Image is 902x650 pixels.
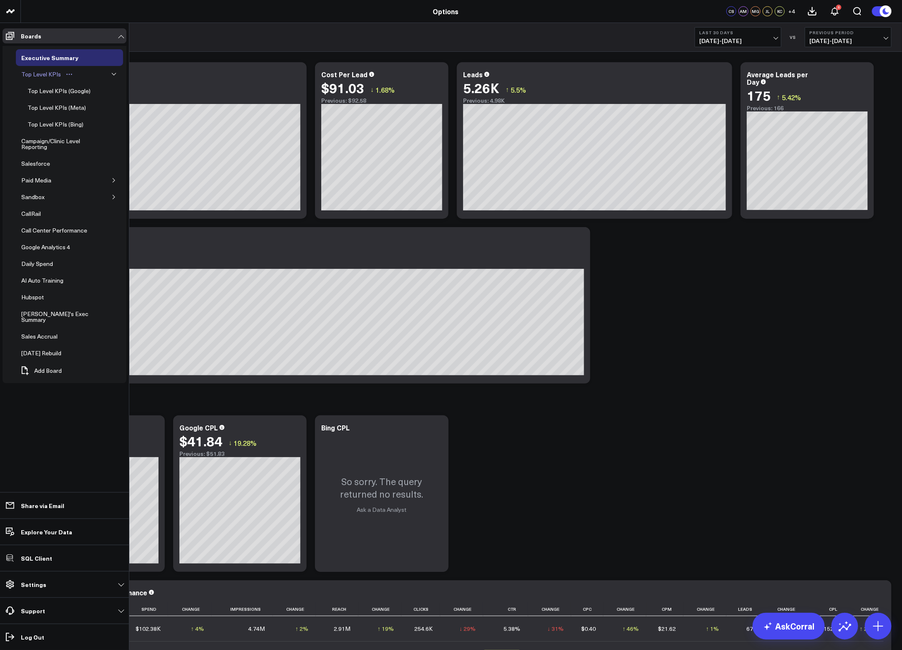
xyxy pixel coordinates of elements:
th: Change [440,602,483,616]
p: Log Out [21,634,44,640]
span: ↑ [506,84,509,95]
div: Hubspot [19,292,46,302]
a: Campaign/Clinic Level ReportingOpen board menu [16,133,118,155]
div: Call Center Performance [19,225,89,235]
a: Top Level KPIs (Bing)Open board menu [22,116,101,133]
th: Change [764,602,807,616]
div: Previous: $461.25K [38,97,300,104]
div: [PERSON_NAME]'s Exec Summary [19,309,104,325]
div: 254.6K [414,625,433,633]
span: [DATE] - [DATE] [699,38,777,44]
span: 1.68% [375,85,395,94]
th: Change [273,602,316,616]
p: So sorry. The query returned no results. [323,475,440,500]
a: AI Auto TrainingOpen board menu [16,272,81,289]
button: +4 [787,6,797,16]
div: MG [751,6,761,16]
a: Top Level KPIs (Google)Open board menu [22,83,108,99]
div: Previous: 4.98K [38,262,584,269]
span: 5.5% [511,85,526,94]
div: AI Auto Training [19,276,66,286]
th: Change [603,602,646,616]
div: Top Level KPIs (Meta) [25,103,88,113]
a: Paid MediaOpen board menu [16,172,69,189]
a: Executive SummaryOpen board menu [16,49,96,66]
th: Impressions [212,602,273,616]
div: Average Leads per Day [747,70,808,86]
button: Add Board [16,362,66,380]
div: Top Level KPIs [19,69,63,79]
div: Top Level KPIs (Bing) [25,119,86,129]
p: Share via Email [21,502,64,509]
div: $102.38K [136,625,161,633]
th: Change [683,602,726,616]
a: HubspotOpen board menu [16,289,62,306]
div: 5.38% [504,625,521,633]
div: Paid Media [19,175,53,185]
div: ↓ 29% [459,625,476,633]
a: SandboxOpen board menu [16,189,63,205]
div: 2.91M [334,625,351,633]
th: Change [528,602,571,616]
th: Change [168,602,211,616]
p: Support [21,607,45,614]
span: ↓ [370,84,374,95]
span: + 4 [789,8,796,14]
a: Log Out [3,630,126,645]
div: AM [738,6,748,16]
a: Ask a Data Analyst [357,506,407,513]
div: 3 [836,5,842,10]
a: [PERSON_NAME]'s Exec SummaryOpen board menu [16,306,118,328]
div: CS [726,6,736,16]
a: Options [433,7,459,16]
span: 5.42% [782,93,801,102]
th: Cpl [807,602,849,616]
span: Add Board [34,367,62,374]
div: [DATE] Rebuild [19,348,63,358]
button: Last 30 Days[DATE]-[DATE] [695,27,781,47]
a: AskCorral [753,613,825,640]
div: Daily Spend [19,259,55,269]
div: 673 [746,625,756,633]
a: SQL Client [3,551,126,566]
a: Top Level KPIs (Meta)Open board menu [22,99,104,116]
a: Daily SpendOpen board menu [16,255,71,272]
button: Open board menu [63,71,76,78]
div: Top Level KPIs (Google) [25,86,93,96]
div: $0.40 [581,625,596,633]
th: Change [358,602,401,616]
div: Bing CPL [321,423,350,432]
th: Ctr [483,602,528,616]
a: Call Center PerformanceOpen board menu [16,222,105,239]
div: 5.26K [463,80,499,95]
div: Previous: 4.98K [463,97,726,104]
div: ↑ 2% [295,625,308,633]
a: Google Analytics 4Open board menu [16,239,88,255]
p: Explore Your Data [21,529,72,535]
th: Leads [726,602,764,616]
div: Previous: $51.83 [179,450,300,457]
div: ↓ 31% [547,625,564,633]
th: Cpm [646,602,683,616]
th: Clicks [401,602,440,616]
div: Google CPL [179,423,218,432]
button: Previous Period[DATE]-[DATE] [805,27,892,47]
div: Salesforce [19,159,52,169]
div: $91.03 [321,80,364,95]
div: Previous: 166 [747,105,868,111]
div: KC [775,6,785,16]
a: Top Level KPIsOpen board menu [16,66,79,83]
div: 175 [747,88,771,103]
p: Boards [21,33,41,39]
th: Reach [316,602,358,616]
div: CallRail [19,209,43,219]
th: Change [849,602,884,616]
b: Last 30 Days [699,30,777,35]
div: Campaign/Clinic Level Reporting [19,136,103,152]
p: Settings [21,581,46,588]
div: ↑ 1% [706,625,719,633]
th: Spend [121,602,168,616]
div: Google Analytics 4 [19,242,72,252]
div: $41.84 [179,433,222,448]
b: Previous Period [809,30,887,35]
